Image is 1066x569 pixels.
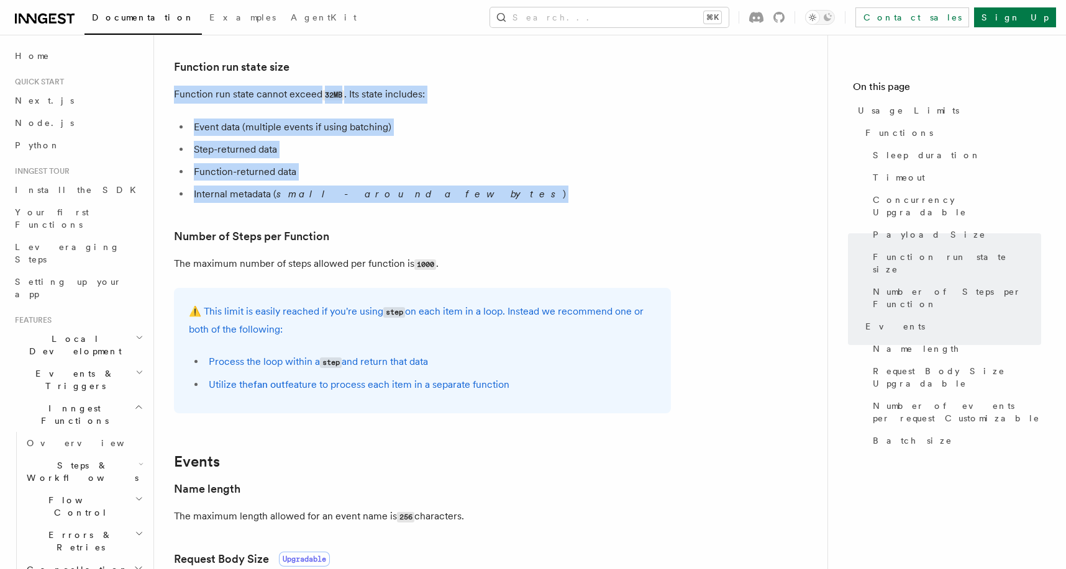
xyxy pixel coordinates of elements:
[868,246,1041,280] a: Function run state size
[202,4,283,34] a: Examples
[10,112,146,134] a: Node.js
[190,163,671,181] li: Function-returned data
[15,185,143,195] span: Install the SDK
[174,255,671,273] p: The maximum number of steps allowed per function is .
[15,207,89,230] span: Your first Functions
[84,4,202,35] a: Documentation
[279,552,330,567] span: Upgradable
[868,395,1041,429] a: Number of events per request Customizable
[974,7,1056,27] a: Sign Up
[15,118,74,128] span: Node.js
[383,307,405,318] code: step
[10,179,146,201] a: Install the SDK
[860,122,1041,144] a: Functions
[205,376,656,393] li: Utilize the feature to process each item in a separate function
[873,228,986,241] span: Payload Size
[868,223,1041,246] a: Payload Size
[10,236,146,271] a: Leveraging Steps
[205,353,656,371] li: Process the loop within a and return that data
[855,7,969,27] a: Contact sales
[209,12,276,22] span: Examples
[414,259,436,270] code: 1000
[873,251,1041,276] span: Function run state size
[174,228,329,245] a: Number of Steps per Function
[10,134,146,156] a: Python
[10,271,146,305] a: Setting up your app
[276,188,563,200] em: small - around a few bytes
[860,315,1041,338] a: Events
[174,480,240,498] a: Name length
[868,338,1041,360] a: Name length
[22,524,146,558] button: Errors & Retries
[22,432,146,454] a: Overview
[865,320,925,333] span: Events
[174,508,671,526] p: The maximum length allowed for an event name is characters.
[174,453,220,470] a: Events
[490,7,729,27] button: Search...⌘K
[22,489,146,524] button: Flow Control
[283,4,364,34] a: AgentKit
[27,438,155,448] span: Overview
[15,50,50,62] span: Home
[10,333,135,357] span: Local Development
[873,171,925,184] span: Timeout
[190,141,671,158] li: Step-returned data
[22,459,139,484] span: Steps & Workflows
[805,10,835,25] button: Toggle dark mode
[190,186,671,203] li: Internal metadata ( )
[320,357,342,368] code: step
[10,315,52,325] span: Features
[15,277,122,299] span: Setting up your app
[873,343,960,355] span: Name length
[868,189,1041,223] a: Concurrency Upgradable
[704,11,721,24] kbd: ⌘K
[10,166,70,176] span: Inngest tour
[189,303,656,338] p: ⚠️ This limit is easily reached if you're using on each item in a loop. Instead we recommend one ...
[873,434,952,447] span: Batch size
[10,397,146,432] button: Inngest Functions
[22,454,146,489] button: Steps & Workflows
[873,149,981,161] span: Sleep duration
[10,201,146,236] a: Your first Functions
[853,79,1041,99] h4: On this page
[15,96,74,105] span: Next.js
[868,144,1041,166] a: Sleep duration
[858,104,959,117] span: Usage Limits
[865,127,933,139] span: Functions
[174,550,330,568] a: Request Body SizeUpgradable
[291,12,357,22] span: AgentKit
[10,45,146,67] a: Home
[22,494,135,519] span: Flow Control
[10,367,135,392] span: Events & Triggers
[22,529,135,553] span: Errors & Retries
[10,328,146,362] button: Local Development
[873,285,1041,310] span: Number of Steps per Function
[873,365,1041,390] span: Request Body Size Upgradable
[15,140,60,150] span: Python
[174,86,671,104] p: Function run state cannot exceed . Its state includes:
[868,429,1041,452] a: Batch size
[10,89,146,112] a: Next.js
[868,166,1041,189] a: Timeout
[868,280,1041,315] a: Number of Steps per Function
[853,99,1041,122] a: Usage Limits
[253,379,285,390] a: fan out
[190,119,671,136] li: Event data (multiple events if using batching)
[15,242,120,264] span: Leveraging Steps
[10,77,64,87] span: Quick start
[873,194,1041,218] span: Concurrency Upgradable
[10,362,146,397] button: Events & Triggers
[397,512,414,522] code: 256
[174,58,289,76] a: Function run state size
[868,360,1041,395] a: Request Body Size Upgradable
[873,400,1041,424] span: Number of events per request Customizable
[322,90,344,101] code: 32MB
[10,402,134,427] span: Inngest Functions
[92,12,194,22] span: Documentation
